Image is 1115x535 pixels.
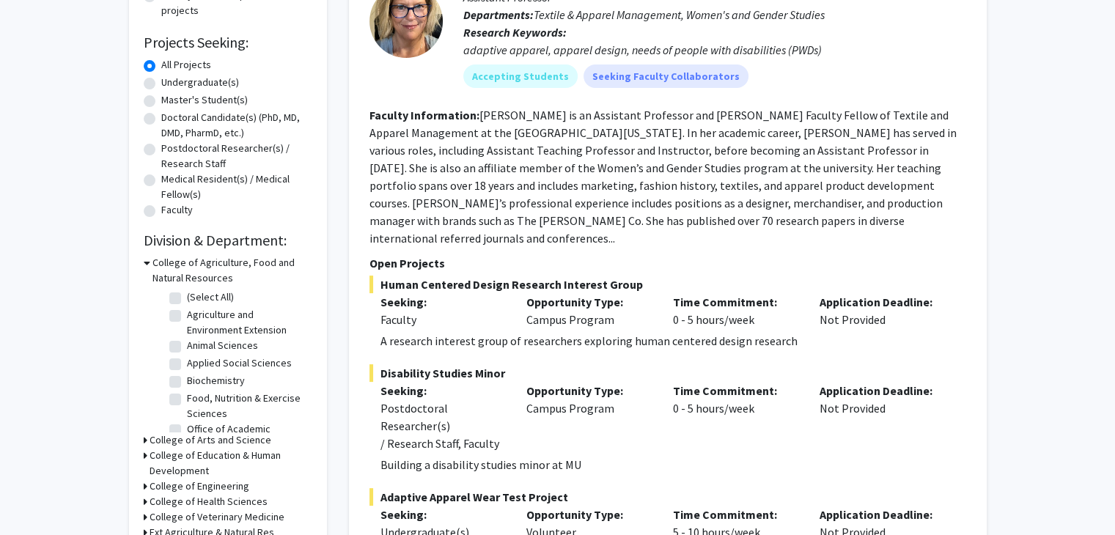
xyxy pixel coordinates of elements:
p: Open Projects [369,254,966,272]
h3: College of Agriculture, Food and Natural Resources [152,255,312,286]
p: A research interest group of researchers exploring human centered design research [380,332,966,350]
label: Office of Academic Programs [187,421,309,452]
label: All Projects [161,57,211,73]
b: Departments: [463,7,534,22]
h3: College of Education & Human Development [150,448,312,479]
p: Opportunity Type: [526,293,651,311]
p: Seeking: [380,506,505,523]
label: (Select All) [187,289,234,305]
p: Time Commitment: [673,382,798,399]
h3: College of Health Sciences [150,494,268,509]
label: Applied Social Sciences [187,355,292,371]
label: Postdoctoral Researcher(s) / Research Staff [161,141,312,171]
label: Undergraduate(s) [161,75,239,90]
label: Doctoral Candidate(s) (PhD, MD, DMD, PharmD, etc.) [161,110,312,141]
label: Animal Sciences [187,338,258,353]
span: Adaptive Apparel Wear Test Project [369,488,966,506]
label: Agriculture and Environment Extension [187,307,309,338]
b: Faculty Information: [369,108,479,122]
div: Not Provided [809,293,955,328]
h3: College of Veterinary Medicine [150,509,284,525]
h2: Projects Seeking: [144,34,312,51]
p: Application Deadline: [820,382,944,399]
label: Master's Student(s) [161,92,248,108]
p: Seeking: [380,293,505,311]
h3: College of Engineering [150,479,249,494]
mat-chip: Seeking Faculty Collaborators [584,64,748,88]
label: Biochemistry [187,373,245,388]
div: 0 - 5 hours/week [662,382,809,452]
b: Research Keywords: [463,25,567,40]
p: Time Commitment: [673,293,798,311]
p: Application Deadline: [820,506,944,523]
iframe: Chat [11,469,62,524]
label: Food, Nutrition & Exercise Sciences [187,391,309,421]
span: Human Centered Design Research Interest Group [369,276,966,293]
p: Seeking: [380,382,505,399]
p: Opportunity Type: [526,382,651,399]
p: Opportunity Type: [526,506,651,523]
fg-read-more: [PERSON_NAME] is an Assistant Professor and [PERSON_NAME] Faculty Fellow of Textile and Apparel M... [369,108,957,246]
h2: Division & Department: [144,232,312,249]
label: Medical Resident(s) / Medical Fellow(s) [161,171,312,202]
div: Postdoctoral Researcher(s) / Research Staff, Faculty [380,399,505,452]
div: 0 - 5 hours/week [662,293,809,328]
p: Application Deadline: [820,293,944,311]
mat-chip: Accepting Students [463,64,578,88]
p: Time Commitment: [673,506,798,523]
span: Textile & Apparel Management, Women's and Gender Studies [534,7,825,22]
span: Disability Studies Minor [369,364,966,382]
div: Campus Program [515,382,662,452]
div: Faculty [380,311,505,328]
label: Faculty [161,202,193,218]
h3: College of Arts and Science [150,432,271,448]
div: Campus Program [515,293,662,328]
div: Not Provided [809,382,955,452]
p: Building a disability studies minor at MU [380,456,966,473]
div: adaptive apparel, apparel design, needs of people with disabilities (PWDs) [463,41,966,59]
